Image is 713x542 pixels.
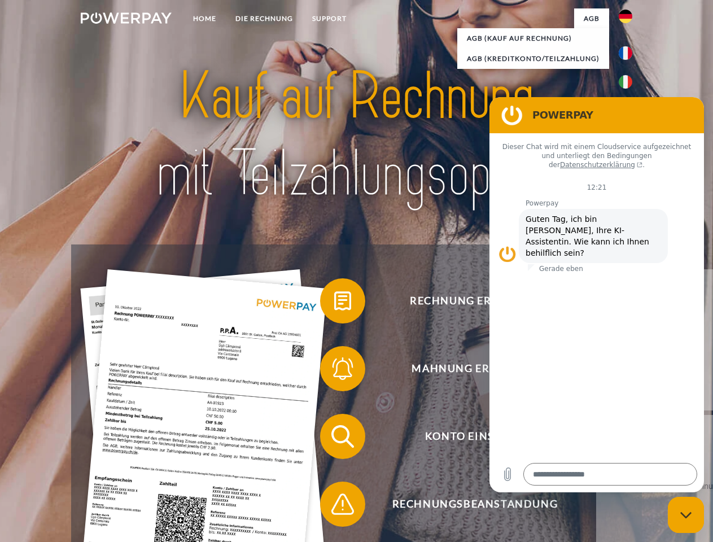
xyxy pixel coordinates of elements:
[489,97,704,492] iframe: Messaging-Fenster
[619,10,632,23] img: de
[320,482,614,527] button: Rechnungsbeanstandung
[329,287,357,315] img: qb_bill.svg
[457,28,609,49] a: AGB (Kauf auf Rechnung)
[320,414,614,459] button: Konto einsehen
[320,278,614,324] button: Rechnung erhalten?
[329,422,357,451] img: qb_search.svg
[303,8,356,29] a: SUPPORT
[336,346,613,391] span: Mahnung erhalten?
[183,8,226,29] a: Home
[81,12,172,24] img: logo-powerpay-white.svg
[329,490,357,518] img: qb_warning.svg
[574,8,609,29] a: agb
[336,278,613,324] span: Rechnung erhalten?
[457,49,609,69] a: AGB (Kreditkonto/Teilzahlung)
[320,346,614,391] button: Mahnung erhalten?
[336,482,613,527] span: Rechnungsbeanstandung
[226,8,303,29] a: DIE RECHNUNG
[619,46,632,60] img: fr
[329,355,357,383] img: qb_bell.svg
[108,54,605,216] img: title-powerpay_de.svg
[619,75,632,89] img: it
[336,414,613,459] span: Konto einsehen
[668,497,704,533] iframe: Schaltfläche zum Öffnen des Messaging-Fensters; Konversation läuft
